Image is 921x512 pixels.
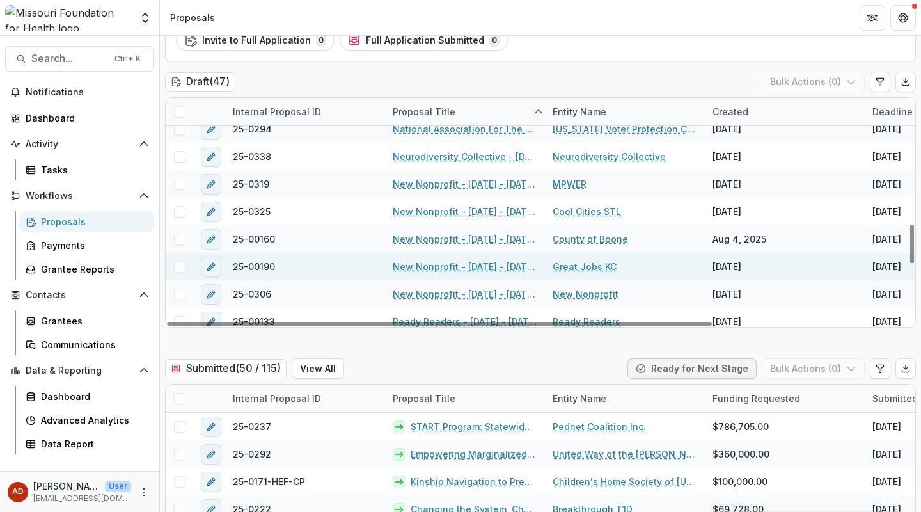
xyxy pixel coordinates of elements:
[712,177,741,191] div: [DATE]
[705,385,865,412] div: Funding Requested
[627,358,757,379] button: Ready for Next Stage
[41,437,144,451] div: Data Report
[201,174,221,195] button: edit
[545,98,705,125] div: Entity Name
[870,72,890,92] button: Edit table settings
[895,72,916,92] button: Export table data
[292,358,344,379] button: View All
[762,72,865,92] button: Bulk Actions (0)
[233,475,305,488] span: 25-0171-HEF-CP
[705,392,808,405] div: Funding Requested
[41,239,144,252] div: Payments
[225,392,329,405] div: Internal Proposal ID
[393,150,537,163] a: Neurodiversity Collective - [DATE] - [DATE] Request for Concept Papers
[5,46,154,72] button: Search...
[489,33,500,47] span: 0
[865,105,920,118] div: Deadline
[553,420,646,433] a: Pednet Coalition Inc.
[233,447,271,461] span: 25-0292
[385,105,463,118] div: Proposal Title
[20,334,154,355] a: Communications
[26,365,134,376] span: Data & Reporting
[5,82,154,102] button: Notifications
[890,5,916,31] button: Get Help
[225,98,385,125] div: Internal Proposal ID
[872,150,901,163] div: [DATE]
[201,147,221,167] button: edit
[41,262,144,276] div: Grantee Reports
[165,72,235,91] h2: Draft ( 47 )
[553,177,586,191] a: MPWER
[165,359,287,378] h2: Submitted ( 50 / 115 )
[201,202,221,222] button: edit
[41,413,144,427] div: Advanced Analytics
[860,5,885,31] button: Partners
[712,315,741,328] div: [DATE]
[105,481,131,492] p: User
[201,257,221,277] button: edit
[233,177,269,191] span: 25-0319
[5,108,154,129] a: Dashboard
[41,215,144,228] div: Proposals
[201,472,221,492] button: edit
[20,433,154,454] a: Data Report
[20,211,154,232] a: Proposals
[393,205,537,218] a: New Nonprofit - [DATE] - [DATE] Request for Concept Papers
[20,235,154,256] a: Payments
[553,260,617,273] a: Great Jobs KC
[20,259,154,280] a: Grantee Reports
[411,475,537,488] a: Kinship Navigation to Prevent [PERSON_NAME] Care Placement
[712,420,769,433] span: $786,705.00
[233,205,271,218] span: 25-0325
[20,386,154,407] a: Dashboard
[316,33,326,47] span: 0
[872,287,901,301] div: [DATE]
[393,122,537,136] a: National Association For The Advancement Of Colored People - [DATE] - [DATE] Request for Concept ...
[5,285,154,305] button: Open Contacts
[712,150,741,163] div: [DATE]
[5,360,154,381] button: Open Data & Reporting
[233,315,275,328] span: 25-00133
[553,205,621,218] a: Cool Cities STL
[545,385,705,412] div: Entity Name
[202,35,311,46] span: Invite to Full Application
[712,447,769,461] span: $360,000.00
[393,232,537,246] a: New Nonprofit - [DATE] - [DATE] Request for Concept Papers
[176,30,335,51] button: Invite to Full Application0
[233,150,271,163] span: 25-0338
[233,260,275,273] span: 25-00190
[225,385,385,412] div: Internal Proposal ID
[41,390,144,403] div: Dashboard
[26,111,144,125] div: Dashboard
[26,87,149,98] span: Notifications
[553,122,697,136] a: [US_STATE] Voter Protection Coalition
[411,447,537,461] a: Empowering Marginalized Community Members & Creating Community Solutions
[872,420,901,433] div: [DATE]
[411,420,537,433] a: START Program: Statewide Transportation Advocacy for Rural Transformation
[553,287,618,301] a: New Nonprofit
[41,314,144,328] div: Grantees
[712,475,767,488] span: $100,000.00
[41,338,144,351] div: Communications
[31,52,107,65] span: Search...
[553,475,697,488] a: Children's Home Society of [US_STATE]
[712,122,741,136] div: [DATE]
[533,107,544,117] svg: sorted ascending
[872,177,901,191] div: [DATE]
[553,232,628,246] a: County of Boone
[5,186,154,206] button: Open Workflows
[872,475,901,488] div: [DATE]
[225,105,329,118] div: Internal Proposal ID
[136,484,152,500] button: More
[705,98,865,125] div: Created
[26,191,134,202] span: Workflows
[895,358,916,379] button: Export table data
[545,392,614,405] div: Entity Name
[33,493,131,504] p: [EMAIL_ADDRESS][DOMAIN_NAME]
[340,30,508,51] button: Full Application Submitted0
[26,139,134,150] span: Activity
